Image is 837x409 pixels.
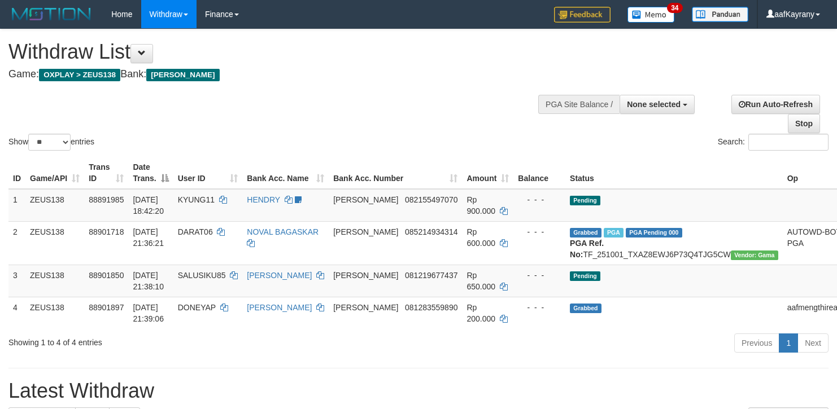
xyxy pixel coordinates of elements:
[667,3,682,13] span: 34
[748,134,829,151] input: Search:
[570,271,600,281] span: Pending
[333,195,398,204] span: [PERSON_NAME]
[84,157,128,189] th: Trans ID: activate to sort column ascending
[8,69,547,80] h4: Game: Bank:
[467,227,495,248] span: Rp 600.000
[570,228,601,238] span: Grabbed
[797,333,829,353] a: Next
[554,7,611,23] img: Feedback.jpg
[570,304,601,313] span: Grabbed
[173,157,243,189] th: User ID: activate to sort column ascending
[25,221,84,265] td: ZEUS138
[8,6,94,23] img: MOTION_logo.png
[89,303,124,312] span: 88901897
[25,265,84,297] td: ZEUS138
[405,227,457,236] span: Copy 085214934314 to clipboard
[734,333,779,353] a: Previous
[518,270,561,281] div: - - -
[178,195,215,204] span: KYUNG11
[8,221,25,265] td: 2
[538,95,620,114] div: PGA Site Balance /
[28,134,71,151] select: Showentries
[146,69,219,81] span: [PERSON_NAME]
[570,239,604,259] b: PGA Ref. No:
[8,380,829,402] h1: Latest Withdraw
[133,271,164,291] span: [DATE] 21:38:10
[89,271,124,280] span: 88901850
[247,195,280,204] a: HENDRY
[405,195,457,204] span: Copy 082155497070 to clipboard
[405,271,457,280] span: Copy 081219677437 to clipboard
[8,134,94,151] label: Show entries
[8,332,341,348] div: Showing 1 to 4 of 4 entries
[467,195,495,216] span: Rp 900.000
[467,271,495,291] span: Rp 650.000
[89,227,124,236] span: 88901718
[692,7,748,22] img: panduan.png
[178,303,216,312] span: DONEYAP
[604,228,624,238] span: Marked by aafchomsokheang
[25,157,84,189] th: Game/API: activate to sort column ascending
[467,303,495,323] span: Rp 200.000
[25,297,84,329] td: ZEUS138
[247,227,319,236] a: NOVAL BAGASKAR
[731,95,820,114] a: Run Auto-Refresh
[25,189,84,222] td: ZEUS138
[518,194,561,205] div: - - -
[731,250,778,260] span: Vendor URL: https://trx31.1velocity.biz
[8,189,25,222] td: 1
[133,195,164,216] span: [DATE] 18:42:20
[128,157,173,189] th: Date Trans.: activate to sort column descending
[518,302,561,313] div: - - -
[329,157,462,189] th: Bank Acc. Number: activate to sort column ascending
[718,134,829,151] label: Search:
[333,303,398,312] span: [PERSON_NAME]
[788,114,820,133] a: Stop
[462,157,513,189] th: Amount: activate to sort column ascending
[8,157,25,189] th: ID
[8,265,25,297] td: 3
[247,271,312,280] a: [PERSON_NAME]
[626,228,682,238] span: PGA Pending
[627,100,681,109] span: None selected
[333,227,398,236] span: [PERSON_NAME]
[405,303,457,312] span: Copy 081283559890 to clipboard
[242,157,329,189] th: Bank Acc. Name: activate to sort column ascending
[333,271,398,280] span: [PERSON_NAME]
[518,226,561,238] div: - - -
[89,195,124,204] span: 88891985
[570,196,600,205] span: Pending
[779,333,798,353] a: 1
[39,69,120,81] span: OXPLAY > ZEUS138
[178,227,213,236] span: DARAT06
[565,221,783,265] td: TF_251001_TXAZ8EWJ6P73Q4TJG5CW
[247,303,312,312] a: [PERSON_NAME]
[8,41,547,63] h1: Withdraw List
[178,271,226,280] span: SALUSIKU85
[565,157,783,189] th: Status
[513,157,565,189] th: Balance
[8,297,25,329] td: 4
[627,7,675,23] img: Button%20Memo.svg
[620,95,695,114] button: None selected
[133,303,164,323] span: [DATE] 21:39:06
[133,227,164,248] span: [DATE] 21:36:21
